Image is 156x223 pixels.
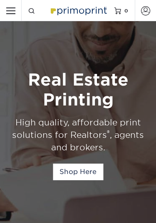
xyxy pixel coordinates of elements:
[3,116,153,154] div: High quality, affordable print solutions for Realtors , agents and brokers.
[48,4,108,17] img: Primoprint
[3,70,153,110] h1: Real Estate Printing
[53,164,103,180] a: Shop Here
[107,129,110,137] sup: ®
[124,7,128,13] span: 0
